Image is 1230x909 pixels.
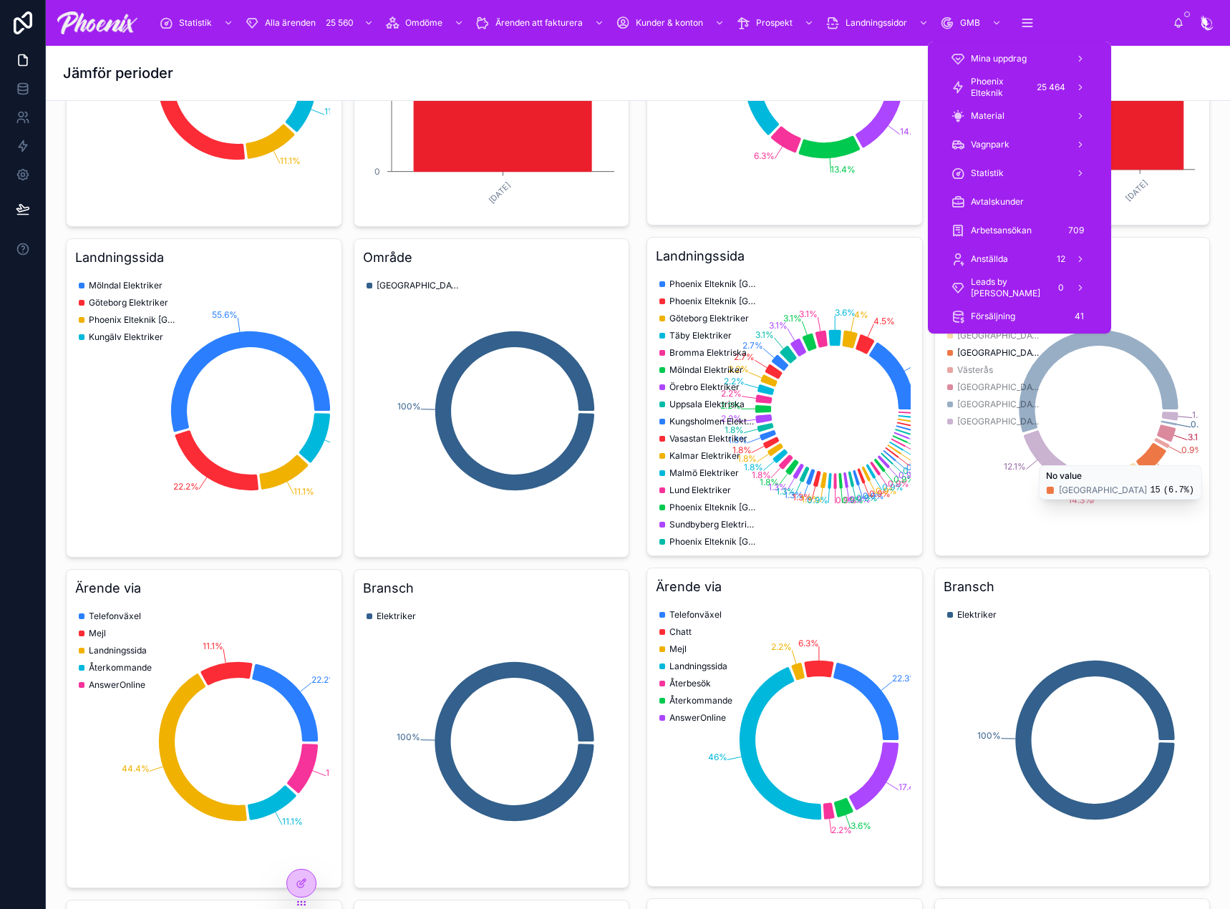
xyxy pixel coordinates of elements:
[944,603,1201,878] div: chart
[282,816,303,827] tspan: 11.1%
[669,609,722,621] span: Telefonväxel
[869,488,891,499] tspan: 0.9%
[831,164,856,175] tspan: 13.4%
[851,820,871,831] tspan: 3.6%
[669,364,743,376] span: Mölndal Elektriker
[363,248,621,268] h3: Område
[957,381,1043,393] span: [GEOGRAPHIC_DATA]
[910,457,932,468] tspan: 0.4%
[89,331,163,343] span: Kungälv Elektriker
[363,604,621,879] div: chart
[755,329,774,340] tspan: 3.1%
[1064,222,1088,239] div: 709
[846,17,907,29] span: Landningssidor
[669,330,732,341] span: Täby Elektriker
[669,313,749,324] span: Göteborg Elektriker
[669,712,726,724] span: AnswerOnline
[899,782,923,792] tspan: 17.4%
[784,490,803,500] tspan: 1.3%
[888,478,909,489] tspan: 0.9%
[836,495,857,505] tspan: 0.9%
[892,673,918,684] tspan: 22.3%
[669,381,740,393] span: Örebro Elektriker
[377,280,463,291] span: [GEOGRAPHIC_DATA]
[63,63,173,83] h1: Jämför perioder
[957,364,993,376] span: Västerås
[754,150,775,161] tspan: 6.3%
[807,495,828,505] tspan: 0.9%
[760,477,779,487] tspan: 1.8%
[656,272,914,547] div: chart
[957,399,1043,410] span: [GEOGRAPHIC_DATA]
[495,17,583,29] span: Ärenden att fakturera
[311,674,337,685] tspan: 22.2%
[669,626,692,638] span: Chatt
[971,53,1027,64] span: Mina uppdrag
[971,225,1032,236] span: Arbetsansökan
[75,604,333,879] div: chart
[89,314,175,326] span: Phoenix Elteknik [GEOGRAPHIC_DATA]
[669,399,745,410] span: Uppsala Elektriska
[89,662,152,674] span: Återkommande
[971,253,1008,265] span: Anställda
[971,276,1047,299] span: Leads by [PERSON_NAME]
[1192,409,1211,420] tspan: 1.8%
[363,273,621,548] div: chart
[669,502,755,513] span: Phoenix Elteknik [GEOGRAPHIC_DATA]
[873,316,895,326] tspan: 4.5%
[960,17,980,29] span: GMB
[669,347,747,359] span: Bromma Elektriska
[944,577,1201,597] h3: Bransch
[742,340,763,351] tspan: 2.7%
[768,482,788,492] tspan: 1.3%
[377,611,416,622] span: Elektriker
[776,486,795,497] tspan: 1.3%
[798,638,819,648] tspan: 6.3%
[611,10,732,36] a: Kunder & konton
[1167,465,1188,475] tspan: 6.7%
[173,481,199,492] tspan: 22.2%
[793,492,812,502] tspan: 1.3%
[656,246,914,266] h3: Landningssida
[669,661,727,672] span: Landningssida
[876,485,897,496] tspan: 0.9%
[471,10,611,36] a: Ärenden att fakturera
[942,74,1097,100] a: Phoenix Elteknik25 464
[75,248,333,268] h3: Landningssida
[849,494,871,505] tspan: 0.9%
[854,309,868,320] tspan: 4%
[656,577,914,597] h3: Ärende via
[321,14,358,31] div: 25 560
[241,10,381,36] a: Alla ärenden25 560
[89,280,163,291] span: Mölndal Elektriker
[971,139,1009,150] span: Vagnpark
[906,462,929,472] tspan: 0.4%
[179,17,212,29] span: Statistik
[957,416,1043,427] span: [GEOGRAPHIC_DATA]
[971,110,1004,122] span: Material
[669,433,747,444] span: Vasastan Elektriker
[486,180,512,205] text: [DATE]
[669,450,740,462] span: Kalmar Elektriker
[900,126,925,137] tspan: 14.3%
[971,167,1004,179] span: Statistik
[636,17,703,29] span: Kunder & konton
[752,470,771,480] tspan: 1.8%
[669,467,739,479] span: Malmö Elektriker
[669,536,755,548] span: Phoenix Elteknik [GEOGRAPHIC_DATA]
[203,641,223,651] tspan: 11.1%
[942,218,1097,243] a: Arbetsansökan709
[769,320,788,331] tspan: 3.1%
[656,603,914,878] div: chart
[882,482,904,492] tspan: 0.9%
[783,313,802,324] tspan: 3.1%
[669,485,731,496] span: Lund Elektriker
[669,296,755,307] span: Phoenix Elteknik [GEOGRAPHIC_DATA]
[381,10,471,36] a: Omdöme
[1181,444,1203,455] tspan: 0.9%
[928,42,1111,334] div: scrollable content
[942,275,1097,301] a: Leads by [PERSON_NAME]0
[669,695,732,706] span: Återkommande
[942,46,1097,72] a: Mina uppdrag
[942,303,1097,329] a: Försäljning41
